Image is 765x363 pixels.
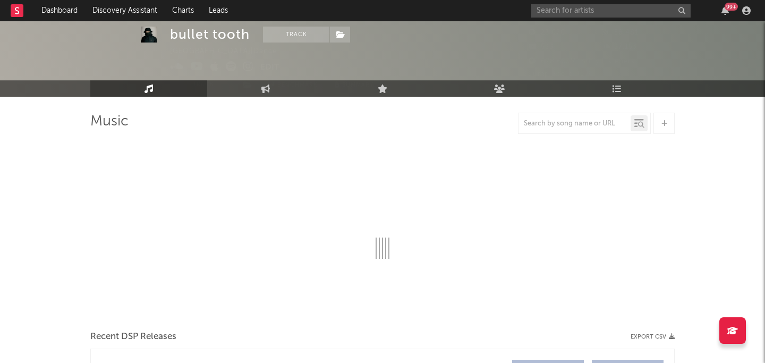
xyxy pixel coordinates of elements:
[518,120,631,128] input: Search by song name or URL
[329,77,379,93] button: Summary
[631,334,675,340] button: Export CSV
[529,29,565,36] span: 23,070
[262,77,324,93] a: Benchmark
[602,44,637,50] span: 37,153
[170,77,236,93] button: Track
[170,27,250,43] div: bullet tooth
[725,3,738,11] div: 99 +
[529,71,591,78] span: Jump Score: 93.9
[277,79,318,92] span: Benchmark
[263,27,329,43] button: Track
[602,29,639,36] span: 58,481
[260,61,279,74] button: Edit
[529,58,635,65] span: 678,633 Monthly Listeners
[529,44,554,50] span: 533
[90,331,176,343] span: Recent DSP Releases
[531,4,691,18] input: Search for artists
[170,45,289,58] div: [GEOGRAPHIC_DATA] | Dance
[721,6,729,15] button: 99+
